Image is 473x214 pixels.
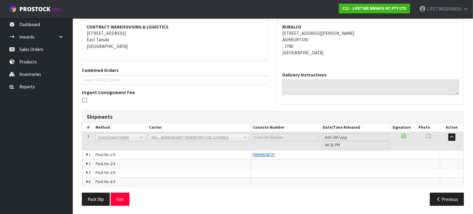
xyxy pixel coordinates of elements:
[98,134,137,141] span: Contracted Freight
[87,24,263,50] address: [STREET_ADDRESS] East Tamaki [GEOGRAPHIC_DATA]
[82,2,464,211] span: Ship
[87,114,459,120] h3: Shipments
[94,168,251,177] td: Pack No.
[391,123,417,132] th: Signature
[94,151,251,159] td: Pack No.
[82,123,94,132] th: #
[110,152,115,157] span: 1/4
[253,152,275,157] a: FWM58194727
[282,24,459,56] address: [STREET_ADDRESS][PERSON_NAME] ASHBURTON , 7700 [GEOGRAPHIC_DATA]
[87,134,89,139] span: 1
[110,170,115,175] span: 3/4
[253,134,319,141] input: Connote Number
[430,193,464,206] button: Previous
[110,179,115,184] span: 4/4
[89,170,90,175] span: 3
[282,72,327,78] label: Delivery Instructions
[321,123,391,132] th: Date/Time Released
[89,179,90,184] span: 4
[94,159,251,168] td: Pack No.
[52,7,61,12] small: WMS
[282,24,301,30] strong: RURALCO
[87,24,169,30] strong: CONTRACT WAREHOUSING & LOGISTICS
[82,193,110,206] button: Pack Slip
[94,177,251,186] td: Pack No.
[147,123,251,132] th: Carrier
[89,161,90,166] span: 2
[427,6,462,12] span: LIFETIMEBRANDS
[19,5,50,13] span: ProStock
[82,67,119,73] label: Combined Orders
[417,123,440,132] th: Photo
[9,5,17,13] img: cube-alt.png
[440,123,464,132] th: Action
[342,6,407,11] strong: C11 - LIFETIME BRANDS NZ PTY LTD
[111,193,129,206] button: Exit
[152,134,241,141] span: MFL - MAINFREIGHT TRANSPORT LTD -CONWLA
[82,89,135,96] label: Urgent Consignment Fee
[94,123,147,132] th: Method
[89,152,90,157] span: 1
[251,123,321,132] th: Connote Number
[110,161,115,166] span: 2/4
